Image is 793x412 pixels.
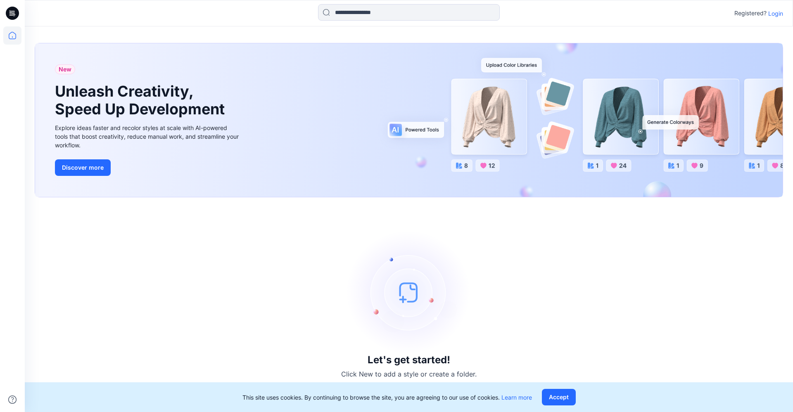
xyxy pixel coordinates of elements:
[368,354,450,366] h3: Let's get started!
[242,393,532,402] p: This site uses cookies. By continuing to browse the site, you are agreeing to our use of cookies.
[542,389,576,405] button: Accept
[59,64,71,74] span: New
[347,230,471,354] img: empty-state-image.svg
[55,123,241,149] div: Explore ideas faster and recolor styles at scale with AI-powered tools that boost creativity, red...
[55,83,228,118] h1: Unleash Creativity, Speed Up Development
[55,159,241,176] a: Discover more
[55,159,111,176] button: Discover more
[734,8,767,18] p: Registered?
[341,369,477,379] p: Click New to add a style or create a folder.
[768,9,783,18] p: Login
[501,394,532,401] a: Learn more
